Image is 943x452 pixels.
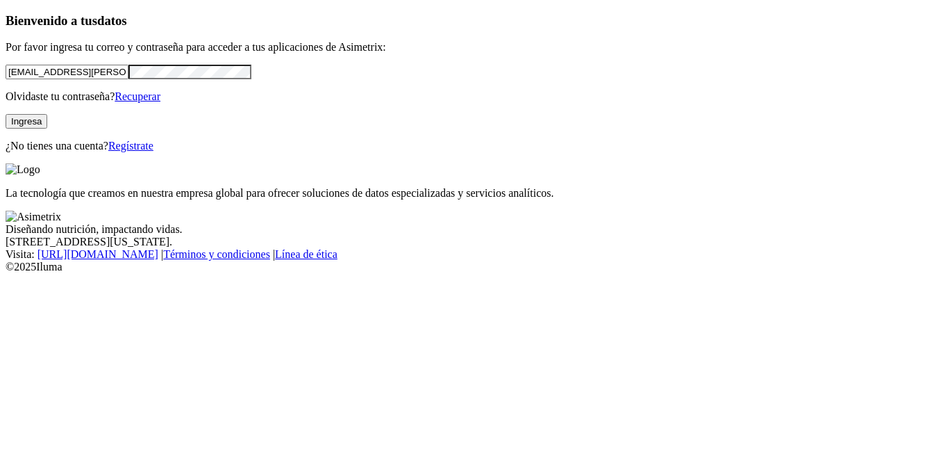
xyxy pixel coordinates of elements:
span: datos [97,13,127,28]
p: Por favor ingresa tu correo y contraseña para acceder a tus aplicaciones de Asimetrix: [6,41,937,54]
div: Diseñando nutrición, impactando vidas. [6,223,937,236]
a: Recuperar [115,90,160,102]
a: Regístrate [108,140,153,152]
a: [URL][DOMAIN_NAME] [37,248,158,260]
h3: Bienvenido a tus [6,13,937,29]
div: Visita : | | [6,248,937,261]
p: ¿No tienes una cuenta? [6,140,937,152]
div: © 2025 Iluma [6,261,937,273]
img: Logo [6,163,40,176]
a: Términos y condiciones [163,248,270,260]
div: [STREET_ADDRESS][US_STATE]. [6,236,937,248]
p: Olvidaste tu contraseña? [6,90,937,103]
input: Tu correo [6,65,128,79]
a: Línea de ética [275,248,337,260]
p: La tecnología que creamos en nuestra empresa global para ofrecer soluciones de datos especializad... [6,187,937,200]
button: Ingresa [6,114,47,129]
img: Asimetrix [6,211,61,223]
